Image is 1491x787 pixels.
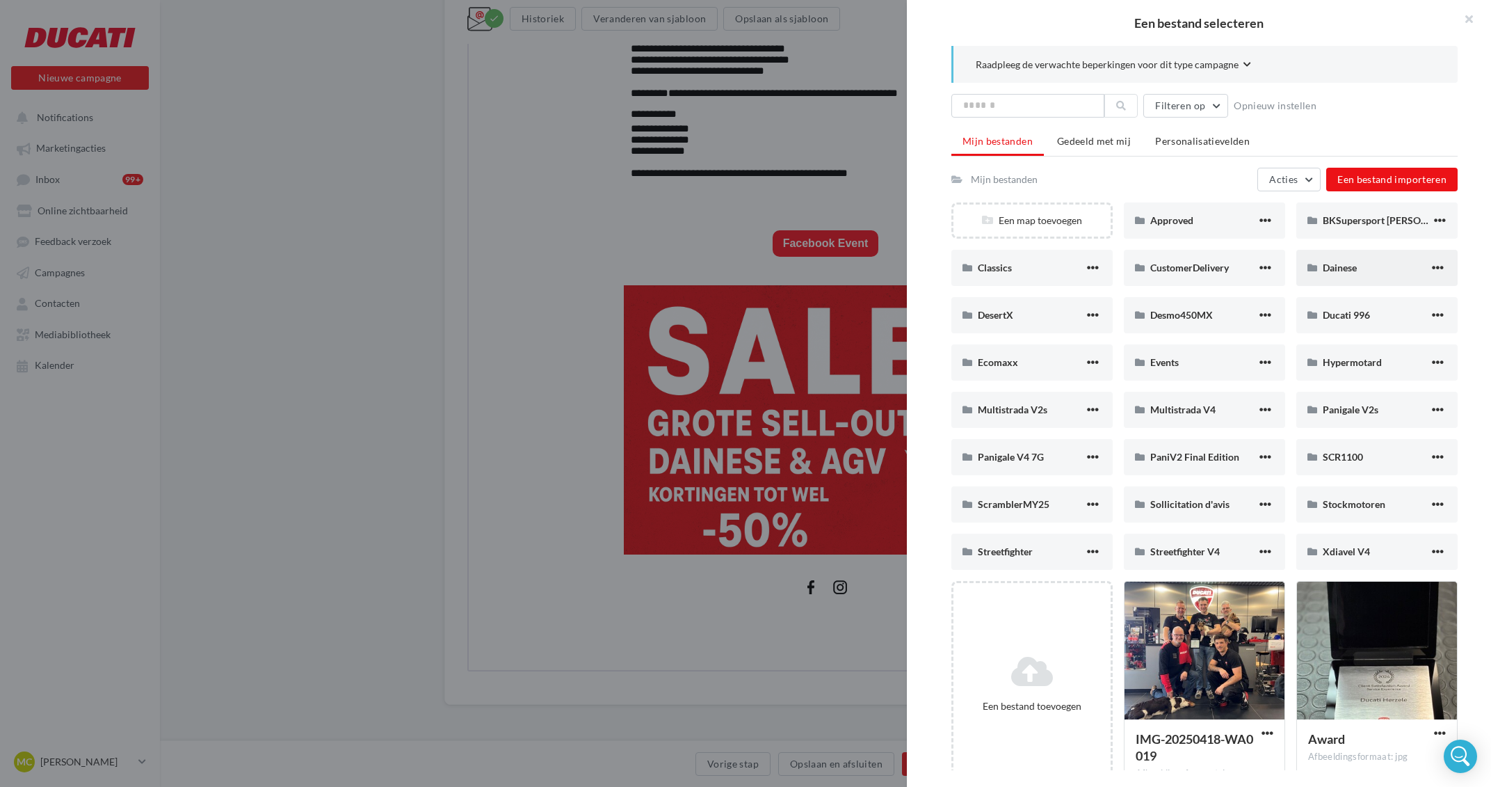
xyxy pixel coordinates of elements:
div: Afbeeldingsformaat: jpg [1308,751,1446,763]
span: IMG-20250418-WA0019 [1136,731,1253,763]
span: Multistrada V4 [1150,404,1216,415]
div: Een map toevoegen [953,214,1111,228]
span: PaniV2 Final Edition [1150,451,1239,463]
span: Award [1308,731,1345,747]
span: ScramblerMY25 [978,498,1049,510]
span: Approved [1150,214,1193,226]
div: Een bestand toevoegen [959,699,1105,713]
div: Afbeeldingsformaat: jpg [1136,768,1273,780]
span: Een bestand importeren [1337,173,1446,185]
span: Mijn bestanden [962,135,1033,147]
span: Personalisatievelden [1155,135,1250,147]
span: SCR1100 [1323,451,1363,463]
img: ChatGPT_Image_4_sep_2025_10_11_16.png [155,61,558,330]
span: Hypermotard [1323,356,1382,368]
span: Panigale V2s [1323,404,1378,415]
span: Panigale V4 7G [978,451,1044,463]
span: Desmo450MX [1150,309,1213,321]
span: Streetfighter V4 [1150,546,1220,557]
span: Dainese [1323,262,1357,273]
span: Classics [978,262,1012,273]
div: Open Intercom Messenger [1444,740,1477,773]
span: Acties [1269,173,1298,185]
a: Facebook Event [314,618,400,630]
span: Events [1150,356,1179,368]
span: Xdiavel V4 [1323,546,1370,557]
h2: Een bestand selecteren [929,17,1469,29]
span: Raadpleeg de verwachte beperkingen voor dit type campagne [976,58,1239,72]
button: Opnieuw instellen [1228,97,1322,114]
button: Raadpleeg de verwachte beperkingen voor dit type campagne [976,57,1251,74]
span: Ducati 996 [1323,309,1370,321]
span: Ecomaxx [978,356,1018,368]
span: DesertX [978,309,1013,321]
span: Streetfighter [978,546,1033,557]
span: CustomerDelivery [1150,262,1229,273]
div: Mijn bestanden [971,173,1038,186]
button: Een bestand importeren [1326,168,1458,191]
span: Gedeeld met mij [1057,135,1131,147]
button: Filteren op [1143,94,1228,118]
button: Acties [1257,168,1321,191]
span: Sollicitation d'avis [1150,498,1230,510]
span: BKSupersport [PERSON_NAME] [1323,214,1465,226]
span: Stockmotoren [1323,498,1385,510]
span: Multistrada V2s [978,404,1047,415]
